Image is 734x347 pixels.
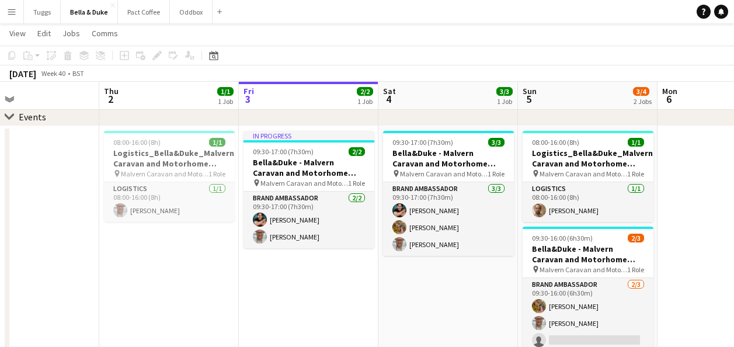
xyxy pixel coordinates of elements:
[104,182,235,222] app-card-role: Logistics1/108:00-16:00 (8h)[PERSON_NAME]
[92,28,118,39] span: Comms
[523,182,653,222] app-card-role: Logistics1/108:00-16:00 (8h)[PERSON_NAME]
[243,86,254,96] span: Fri
[33,26,55,41] a: Edit
[628,138,644,147] span: 1/1
[532,138,579,147] span: 08:00-16:00 (8h)
[400,169,488,178] span: Malvern Caravan and Motorhome Show
[357,87,373,96] span: 2/2
[357,97,373,106] div: 1 Job
[260,179,348,188] span: Malvern Caravan and Motorhome Show
[532,234,593,242] span: 09:30-16:00 (6h30m)
[660,92,677,106] span: 6
[113,138,161,147] span: 08:00-16:00 (8h)
[383,148,514,169] h3: Bella&Duke - Malvern Caravan and Motorhome Show
[540,169,627,178] span: Malvern Caravan and Motorhome Show
[104,131,235,222] app-job-card: 08:00-16:00 (8h)1/1Logistics_Bella&Duke_Malvern Caravan and Motorhome Show Malvern Caravan and Mo...
[497,97,512,106] div: 1 Job
[243,131,374,248] app-job-card: In progress09:30-17:00 (7h30m)2/2Bella&Duke - Malvern Caravan and Motorhome Show Malvern Caravan ...
[627,169,644,178] span: 1 Role
[5,26,30,41] a: View
[488,138,505,147] span: 3/3
[662,86,677,96] span: Mon
[170,1,213,23] button: Oddbox
[392,138,453,147] span: 09:30-17:00 (7h30m)
[209,138,225,147] span: 1/1
[496,87,513,96] span: 3/3
[62,28,80,39] span: Jobs
[521,92,537,106] span: 5
[243,157,374,178] h3: Bella&Duke - Malvern Caravan and Motorhome Show
[523,86,537,96] span: Sun
[9,28,26,39] span: View
[87,26,123,41] a: Comms
[61,1,118,23] button: Bella & Duke
[523,244,653,265] h3: Bella&Duke - Malvern Caravan and Motorhome Show
[348,179,365,188] span: 1 Role
[383,86,396,96] span: Sat
[488,169,505,178] span: 1 Role
[381,92,396,106] span: 4
[540,265,627,274] span: Malvern Caravan and Motorhome Show
[217,87,234,96] span: 1/1
[349,147,365,156] span: 2/2
[243,131,374,140] div: In progress
[102,92,119,106] span: 2
[523,148,653,169] h3: Logistics_Bella&Duke_Malvern Caravan and Motorhome Show
[72,69,84,78] div: BST
[24,1,61,23] button: Tuggs
[383,182,514,256] app-card-role: Brand Ambassador3/309:30-17:00 (7h30m)[PERSON_NAME][PERSON_NAME][PERSON_NAME]
[383,131,514,256] app-job-card: 09:30-17:00 (7h30m)3/3Bella&Duke - Malvern Caravan and Motorhome Show Malvern Caravan and Motorho...
[633,87,649,96] span: 3/4
[58,26,85,41] a: Jobs
[218,97,233,106] div: 1 Job
[9,68,36,79] div: [DATE]
[634,97,652,106] div: 2 Jobs
[118,1,170,23] button: Pact Coffee
[104,86,119,96] span: Thu
[627,265,644,274] span: 1 Role
[628,234,644,242] span: 2/3
[37,28,51,39] span: Edit
[253,147,314,156] span: 09:30-17:00 (7h30m)
[523,131,653,222] app-job-card: 08:00-16:00 (8h)1/1Logistics_Bella&Duke_Malvern Caravan and Motorhome Show Malvern Caravan and Mo...
[121,169,208,178] span: Malvern Caravan and Motorhome Show
[104,148,235,169] h3: Logistics_Bella&Duke_Malvern Caravan and Motorhome Show
[242,92,254,106] span: 3
[19,111,46,123] div: Events
[208,169,225,178] span: 1 Role
[39,69,68,78] span: Week 40
[243,192,374,248] app-card-role: Brand Ambassador2/209:30-17:00 (7h30m)[PERSON_NAME][PERSON_NAME]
